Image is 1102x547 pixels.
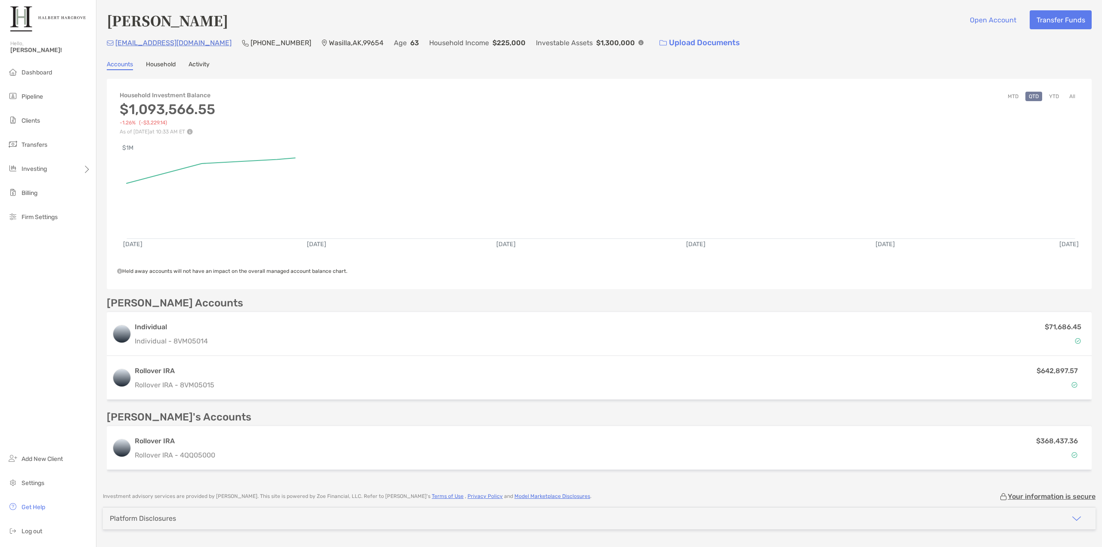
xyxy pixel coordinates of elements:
[1030,10,1092,29] button: Transfer Funds
[107,40,114,46] img: Email Icon
[8,453,18,464] img: add_new_client icon
[120,129,215,135] p: As of [DATE] at 10:33 AM ET
[687,241,706,248] text: [DATE]
[497,241,517,248] text: [DATE]
[8,91,18,101] img: pipeline icon
[135,436,916,446] h3: Rollover IRA
[135,336,208,346] p: Individual - 8VM05014
[8,211,18,222] img: firm-settings icon
[10,46,91,54] span: [PERSON_NAME]!
[654,34,746,52] a: Upload Documents
[22,213,58,221] span: Firm Settings
[394,37,407,48] p: Age
[115,37,232,48] p: [EMAIL_ADDRESS][DOMAIN_NAME]
[22,189,37,197] span: Billing
[22,69,52,76] span: Dashboard
[1071,452,1077,458] img: Account Status icon
[877,241,897,248] text: [DATE]
[22,165,47,173] span: Investing
[103,493,591,500] p: Investment advisory services are provided by [PERSON_NAME] . This site is powered by Zoe Financia...
[8,115,18,125] img: clients icon
[242,40,249,46] img: Phone Icon
[135,380,916,390] p: Rollover IRA - 8VM05015
[22,479,44,487] span: Settings
[113,369,130,386] img: logo account
[8,501,18,512] img: get-help icon
[8,67,18,77] img: dashboard icon
[113,325,130,343] img: logo account
[22,117,40,124] span: Clients
[467,493,503,499] a: Privacy Policy
[189,61,210,70] a: Activity
[122,144,133,151] text: $1M
[8,163,18,173] img: investing icon
[1045,321,1081,332] p: $71,686.45
[1071,513,1082,524] img: icon arrow
[1071,382,1077,388] img: Account Status icon
[146,61,176,70] a: Household
[963,10,1023,29] button: Open Account
[22,528,42,535] span: Log out
[1061,241,1080,248] text: [DATE]
[110,514,176,522] div: Platform Disclosures
[8,477,18,488] img: settings icon
[329,37,384,48] p: Wasilla , AK , 99654
[8,525,18,536] img: logout icon
[22,455,63,463] span: Add New Client
[251,37,311,48] p: [PHONE_NUMBER]
[113,439,130,457] img: logo account
[638,40,644,45] img: Info Icon
[107,412,251,423] p: [PERSON_NAME]'s Accounts
[536,37,593,48] p: Investable Assets
[120,101,215,117] h3: $1,093,566.55
[514,493,590,499] a: Model Marketplace Disclosures
[410,37,419,48] p: 63
[1025,92,1042,101] button: QTD
[1036,436,1078,446] p: $368,437.36
[135,366,916,376] h3: Rollover IRA
[8,139,18,149] img: transfers icon
[22,141,47,148] span: Transfers
[1066,92,1079,101] button: All
[135,322,208,332] h3: Individual
[187,129,193,135] img: Performance Info
[120,120,136,126] span: -1.26%
[8,187,18,198] img: billing icon
[307,241,326,248] text: [DATE]
[492,37,526,48] p: $225,000
[107,61,133,70] a: Accounts
[1046,92,1062,101] button: YTD
[120,92,215,99] h4: Household Investment Balance
[1037,365,1078,376] p: $642,897.57
[429,37,489,48] p: Household Income
[107,10,228,30] h4: [PERSON_NAME]
[659,40,667,46] img: button icon
[1004,92,1022,101] button: MTD
[139,120,167,126] span: (-$3,229.14)
[22,93,43,100] span: Pipeline
[135,450,916,460] p: Rollover IRA - 4QQ05000
[10,3,86,34] img: Zoe Logo
[123,241,142,248] text: [DATE]
[322,40,327,46] img: Location Icon
[117,268,347,274] span: Held away accounts will not have an impact on the overall managed account balance chart.
[1008,492,1096,501] p: Your information is secure
[22,504,45,511] span: Get Help
[596,37,635,48] p: $1,300,000
[432,493,464,499] a: Terms of Use
[107,298,243,309] p: [PERSON_NAME] Accounts
[1075,338,1081,344] img: Account Status icon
